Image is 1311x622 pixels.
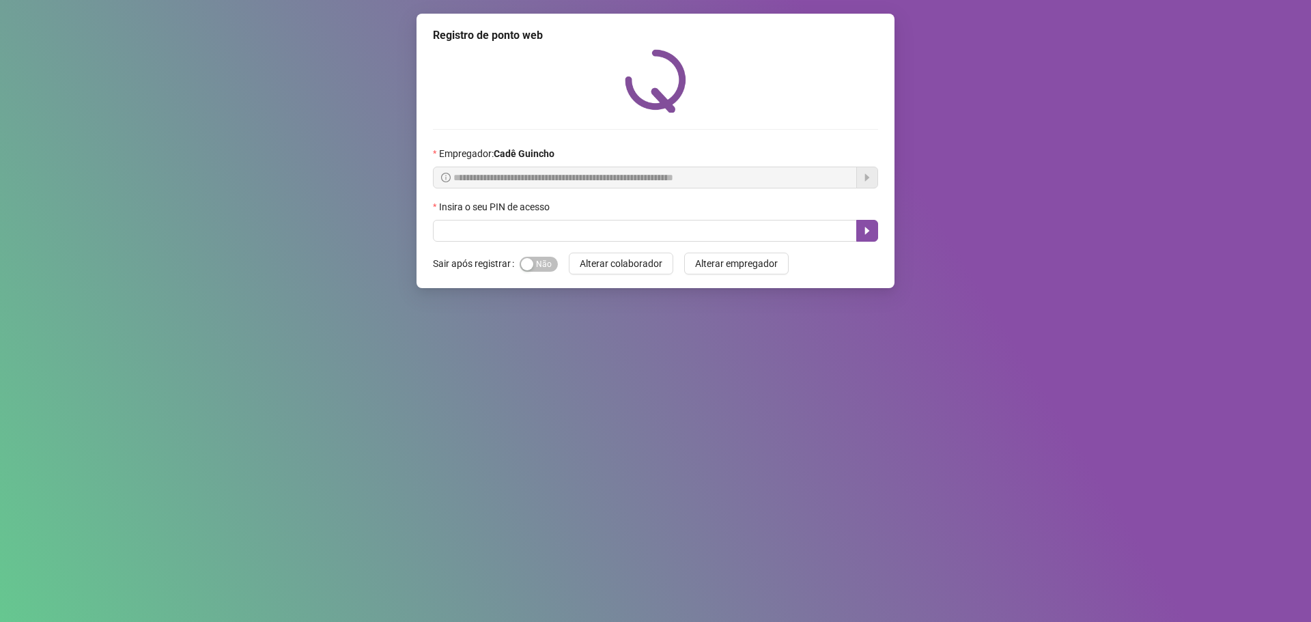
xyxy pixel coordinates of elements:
[695,256,778,271] span: Alterar empregador
[625,49,686,113] img: QRPoint
[580,256,662,271] span: Alterar colaborador
[862,225,873,236] span: caret-right
[433,199,559,214] label: Insira o seu PIN de acesso
[439,146,554,161] span: Empregador :
[684,253,789,274] button: Alterar empregador
[441,173,451,182] span: info-circle
[569,253,673,274] button: Alterar colaborador
[494,148,554,159] strong: Cadê Guincho
[433,27,878,44] div: Registro de ponto web
[433,253,520,274] label: Sair após registrar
